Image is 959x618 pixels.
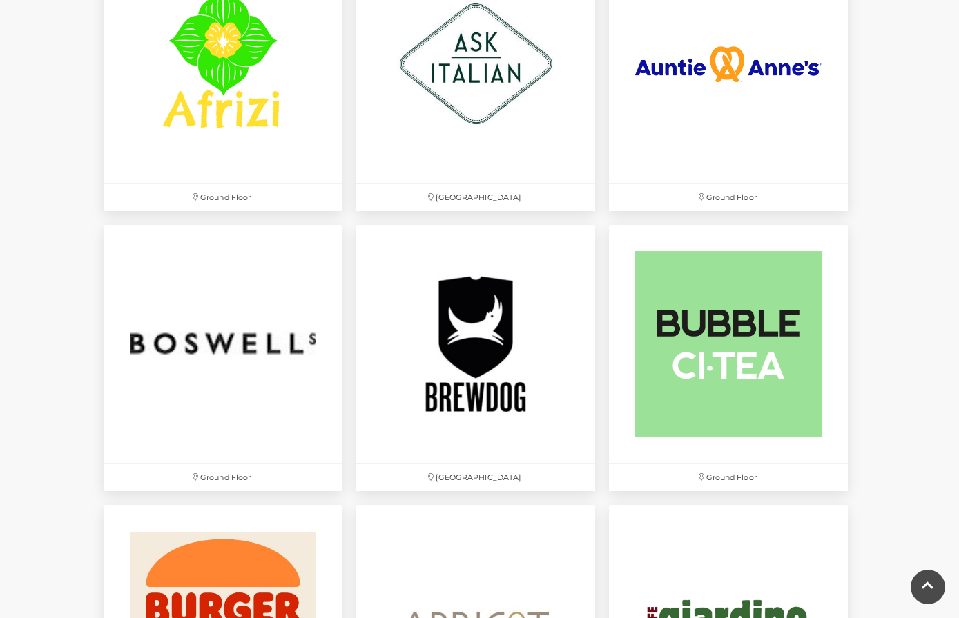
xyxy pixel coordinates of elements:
a: Ground Floor [97,218,349,498]
p: [GEOGRAPHIC_DATA] [356,464,595,491]
p: Ground Floor [609,184,848,211]
p: Ground Floor [609,464,848,491]
p: [GEOGRAPHIC_DATA] [356,184,595,211]
p: Ground Floor [104,464,342,491]
a: Ground Floor [602,218,855,498]
p: Ground Floor [104,184,342,211]
a: [GEOGRAPHIC_DATA] [349,218,602,498]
